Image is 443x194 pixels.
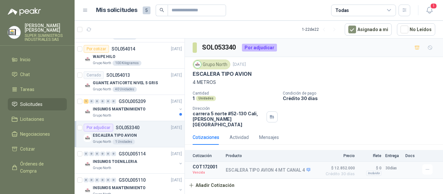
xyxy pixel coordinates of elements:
[8,26,20,39] img: Company Logo
[259,134,279,141] div: Mensajes
[93,54,115,60] p: WAIPE HILO
[96,6,138,15] h1: Mis solicitudes
[322,172,355,176] span: Crédito 30 días
[119,99,146,104] p: GSOL005209
[202,42,237,52] h3: SOL053340
[171,46,182,52] p: [DATE]
[230,134,249,141] div: Actividad
[75,42,185,69] a: Por cotizarSOL054014[DATE] Company LogoWAIPE HILOGrupo North100 Kilogramos
[84,150,183,171] a: 0 0 0 0 0 0 GSOL005114[DATE] Company LogoINSUMOS TOENILLERIAGrupo North
[84,45,109,53] div: Por cotizar
[193,79,435,86] p: 4 METROS
[93,113,111,118] p: Grupo North
[8,158,67,177] a: Órdenes de Compra
[119,152,146,156] p: GSOL005114
[20,86,34,93] span: Tareas
[8,128,67,140] a: Negociaciones
[322,154,355,158] p: Precio
[171,151,182,157] p: [DATE]
[405,154,418,158] p: Docs
[193,96,195,101] p: 1
[171,72,182,78] p: [DATE]
[345,23,392,36] button: Asignado a mi
[100,99,105,104] div: 0
[8,83,67,96] a: Tareas
[143,6,150,14] span: 5
[193,154,222,158] p: Cotización
[160,8,164,12] span: search
[106,178,111,182] div: 0
[385,164,401,172] p: 30 días
[193,169,222,176] p: Vencida
[194,61,201,68] img: Company Logo
[113,139,135,144] div: 1 Unidades
[84,152,89,156] div: 0
[111,152,116,156] div: 0
[84,55,91,63] img: Company Logo
[93,87,111,92] p: Grupo North
[93,185,145,191] p: INSUMOS MANTENIMIENTO
[193,134,219,141] div: Cotizaciones
[185,179,238,192] button: Añadir Cotización
[20,160,61,175] span: Órdenes de Compra
[106,99,111,104] div: 0
[193,71,252,77] p: ESCALERA TIPO AVION
[283,96,440,101] p: Crédito 30 días
[119,178,146,182] p: GSOL005110
[302,24,340,35] div: 1 - 22 de 22
[106,73,130,77] p: SOL054013
[171,177,182,183] p: [DATE]
[93,165,111,171] p: Grupo North
[93,106,145,112] p: INSUMOS MANTENIMIENTO
[8,53,67,66] a: Inicio
[242,44,277,51] div: Por adjudicar
[95,178,100,182] div: 0
[366,171,381,176] div: Incluido
[226,154,318,158] p: Producto
[193,106,264,111] p: Dirección
[112,47,135,51] p: SOL054014
[84,134,91,142] img: Company Logo
[111,99,116,104] div: 0
[322,164,355,172] span: $ 12.852.000
[84,160,91,168] img: Company Logo
[196,96,216,101] div: Unidades
[25,23,67,32] p: [PERSON_NAME] [PERSON_NAME]
[20,56,30,63] span: Inicio
[84,178,89,182] div: 0
[193,91,278,96] p: Cantidad
[20,101,42,108] span: Solicitudes
[93,139,111,144] p: Grupo North
[171,98,182,105] p: [DATE]
[430,3,437,9] span: 1
[193,60,230,69] div: Grupo North
[116,125,139,130] p: SOL053340
[359,164,381,172] p: $ 0
[93,132,137,139] p: ESCALERA TIPO AVION
[385,154,401,158] p: Entrega
[75,69,185,95] a: CerradoSOL054013[DATE] Company LogoGUANTE ANTICORTE NIVEL 5 GRISGrupo North40 Unidades
[283,91,440,96] p: Condición de pago
[359,154,381,158] p: Flete
[113,87,137,92] div: 40 Unidades
[95,152,100,156] div: 0
[100,152,105,156] div: 0
[171,125,182,131] p: [DATE]
[193,111,264,127] p: carrera 5 norte #52-130 Cali , [PERSON_NAME][GEOGRAPHIC_DATA]
[95,99,100,104] div: 0
[20,131,50,138] span: Negociaciones
[20,71,30,78] span: Chat
[424,5,435,16] button: 1
[397,23,435,36] button: No Leídos
[100,178,105,182] div: 0
[93,80,158,86] p: GUANTE ANTICORTE NIVEL 5 GRIS
[106,152,111,156] div: 0
[89,178,94,182] div: 0
[8,143,67,155] a: Cotizar
[84,82,91,89] img: Company Logo
[93,159,137,165] p: INSUMOS TOENILLERIA
[84,71,104,79] div: Cerrado
[84,124,113,131] div: Por adjudicar
[111,178,116,182] div: 0
[193,164,222,169] p: COT172001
